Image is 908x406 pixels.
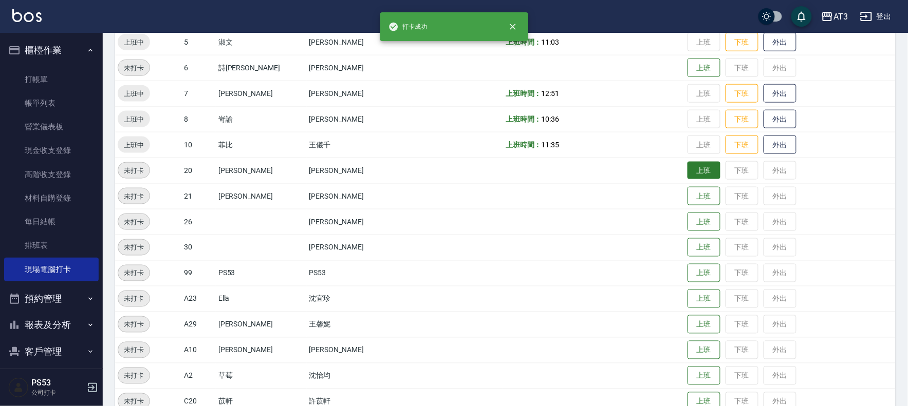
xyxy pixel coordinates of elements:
td: 詩[PERSON_NAME] [216,55,307,81]
span: 未打卡 [118,319,150,330]
button: 上班 [688,162,720,180]
h5: PS53 [31,378,84,388]
a: 現金收支登錄 [4,139,99,162]
td: Ella [216,286,307,312]
b: 上班時間： [506,38,542,46]
td: 10 [181,132,216,158]
span: 未打卡 [118,165,150,176]
span: 未打卡 [118,294,150,304]
a: 營業儀表板 [4,115,99,139]
button: 下班 [726,33,758,52]
td: PS53 [307,260,413,286]
a: 帳單列表 [4,91,99,115]
button: 上班 [688,366,720,385]
a: 材料自購登錄 [4,186,99,210]
span: 未打卡 [118,345,150,356]
button: 上班 [688,289,720,308]
td: [PERSON_NAME] [307,183,413,209]
a: 每日結帳 [4,210,99,234]
td: 王馨妮 [307,312,413,337]
button: 上班 [688,59,720,78]
td: 草莓 [216,363,307,389]
img: Logo [12,9,42,22]
span: 未打卡 [118,217,150,227]
b: 上班時間： [506,141,542,149]
td: [PERSON_NAME] [216,81,307,106]
td: A23 [181,286,216,312]
a: 排班表 [4,234,99,257]
img: Person [8,377,29,398]
td: [PERSON_NAME] [216,337,307,363]
button: 上班 [688,315,720,334]
td: 6 [181,55,216,81]
button: AT3 [817,6,852,27]
td: [PERSON_NAME] [216,158,307,183]
button: 外出 [764,33,796,52]
button: 客戶管理 [4,338,99,365]
button: 上班 [688,341,720,360]
td: [PERSON_NAME] [216,312,307,337]
button: close [502,15,524,38]
td: 沈宜珍 [307,286,413,312]
span: 未打卡 [118,371,150,381]
button: 下班 [726,110,758,129]
td: [PERSON_NAME] [307,29,413,55]
td: [PERSON_NAME] [307,55,413,81]
td: 菲比 [216,132,307,158]
td: 5 [181,29,216,55]
span: 未打卡 [118,242,150,253]
span: 未打卡 [118,191,150,202]
a: 打帳單 [4,68,99,91]
td: A29 [181,312,216,337]
td: 30 [181,235,216,260]
button: 預約管理 [4,285,99,312]
td: [PERSON_NAME] [216,183,307,209]
td: 7 [181,81,216,106]
button: 上班 [688,238,720,257]
td: [PERSON_NAME] [307,235,413,260]
td: [PERSON_NAME] [307,81,413,106]
a: 現場電腦打卡 [4,258,99,281]
span: 上班中 [118,37,150,48]
button: save [791,6,812,27]
td: 21 [181,183,216,209]
td: [PERSON_NAME] [307,337,413,363]
span: 10:36 [542,115,560,123]
button: 下班 [726,84,758,103]
td: 淑文 [216,29,307,55]
span: 打卡成功 [388,22,428,32]
td: 8 [181,106,216,132]
button: 員工及薪資 [4,364,99,391]
b: 上班時間： [506,115,542,123]
td: A2 [181,363,216,389]
td: 26 [181,209,216,235]
div: AT3 [833,10,848,23]
button: 外出 [764,110,796,129]
button: 上班 [688,264,720,283]
span: 上班中 [118,114,150,125]
td: PS53 [216,260,307,286]
td: 20 [181,158,216,183]
td: [PERSON_NAME] [307,209,413,235]
button: 上班 [688,212,720,231]
button: 外出 [764,84,796,103]
button: 下班 [726,136,758,154]
td: 王儀千 [307,132,413,158]
span: 未打卡 [118,268,150,279]
span: 11:35 [542,141,560,149]
td: [PERSON_NAME] [307,158,413,183]
td: [PERSON_NAME] [307,106,413,132]
button: 報表及分析 [4,312,99,338]
button: 櫃檯作業 [4,37,99,64]
a: 高階收支登錄 [4,163,99,186]
td: A10 [181,337,216,363]
td: 沈怡均 [307,363,413,389]
p: 公司打卡 [31,388,84,397]
span: 11:03 [542,38,560,46]
span: 上班中 [118,140,150,150]
td: 岢諭 [216,106,307,132]
b: 上班時間： [506,89,542,98]
button: 外出 [764,136,796,154]
td: 99 [181,260,216,286]
span: 上班中 [118,88,150,99]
